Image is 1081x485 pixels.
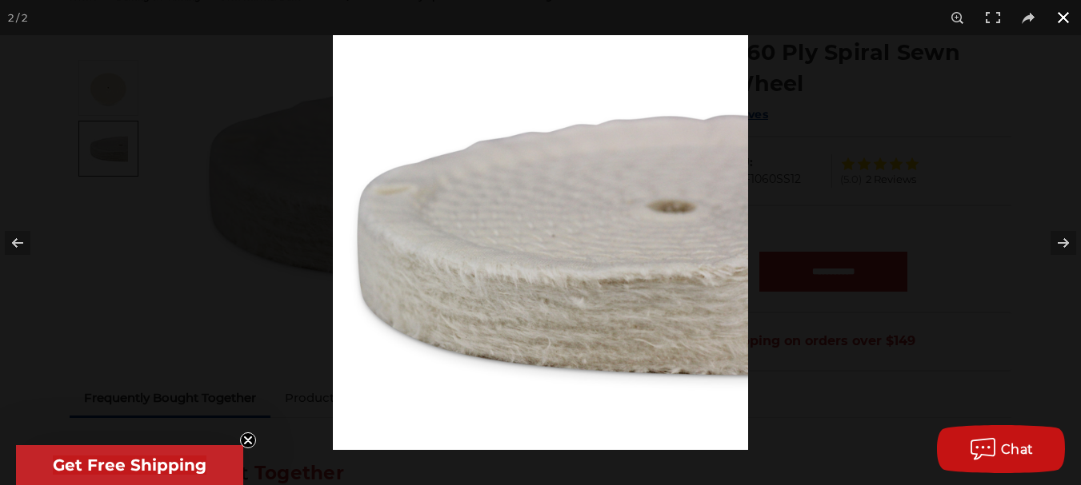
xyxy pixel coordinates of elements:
[240,432,256,448] button: Close teaser
[1001,442,1034,457] span: Chat
[53,455,206,475] span: Get Free Shipping
[937,425,1065,473] button: Chat
[333,35,748,450] img: spiral-sewn-buffing-wheel-60-ply__33420.1665679601.jpg
[16,445,243,485] div: Get Free ShippingClose teaser
[1025,203,1081,283] button: Next (arrow right)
